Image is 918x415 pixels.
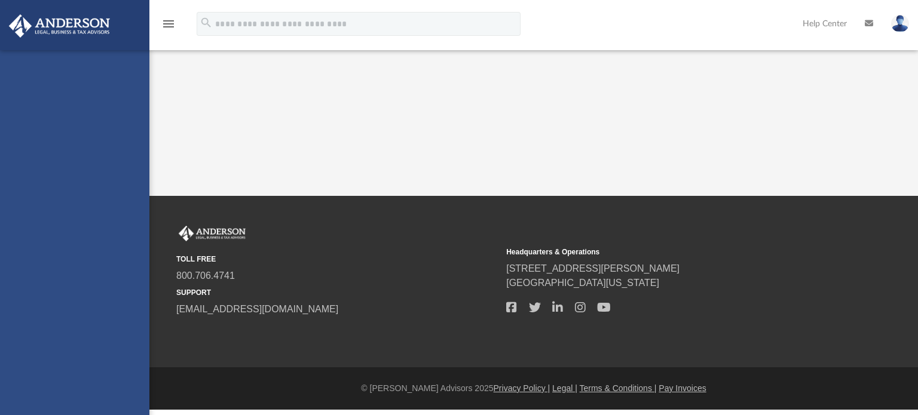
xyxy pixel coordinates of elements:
small: SUPPORT [176,287,498,298]
a: Pay Invoices [659,383,706,393]
a: menu [161,23,176,31]
a: [STREET_ADDRESS][PERSON_NAME] [506,263,680,273]
a: 800.706.4741 [176,270,235,281]
a: [GEOGRAPHIC_DATA][US_STATE] [506,278,659,288]
a: Terms & Conditions | [580,383,657,393]
small: TOLL FREE [176,254,498,265]
img: User Pic [891,15,909,32]
a: [EMAIL_ADDRESS][DOMAIN_NAME] [176,304,338,314]
small: Headquarters & Operations [506,247,828,257]
img: Anderson Advisors Platinum Portal [176,226,248,241]
div: © [PERSON_NAME] Advisors 2025 [149,382,918,395]
i: menu [161,17,176,31]
a: Privacy Policy | [494,383,550,393]
a: Legal | [552,383,577,393]
i: search [200,16,213,29]
img: Anderson Advisors Platinum Portal [5,14,114,38]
